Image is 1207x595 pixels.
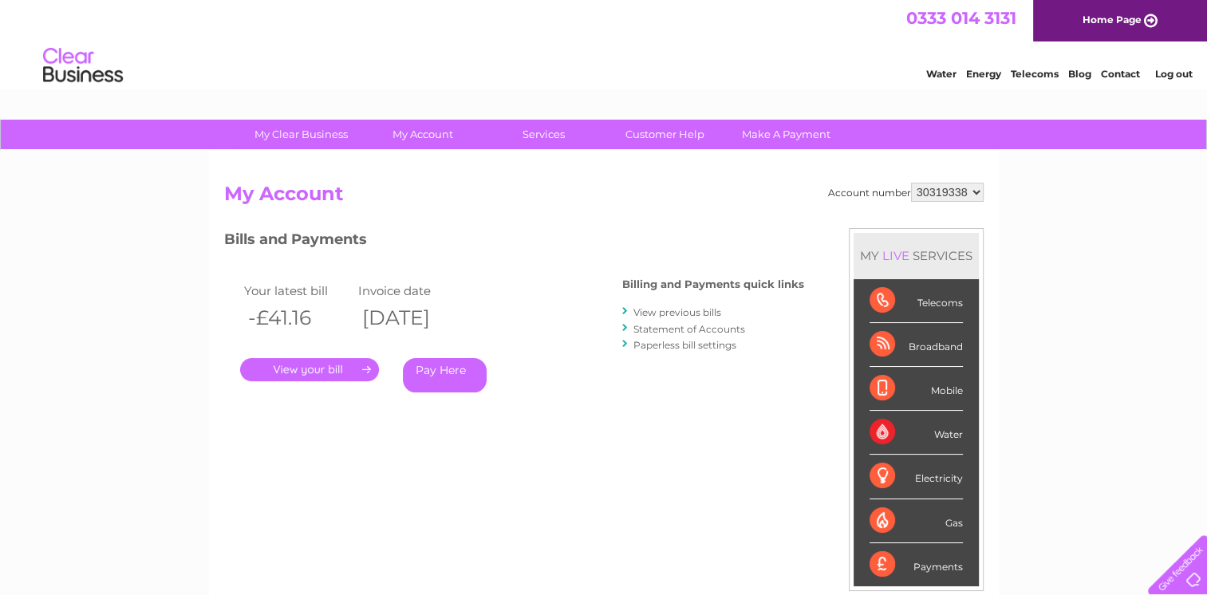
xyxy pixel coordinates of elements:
[720,120,852,149] a: Make A Payment
[870,411,963,455] div: Water
[1154,68,1192,80] a: Log out
[357,120,488,149] a: My Account
[870,455,963,498] div: Electricity
[354,280,469,301] td: Invoice date
[478,120,609,149] a: Services
[870,323,963,367] div: Broadband
[1068,68,1091,80] a: Blog
[224,183,984,213] h2: My Account
[240,301,355,334] th: -£41.16
[354,301,469,334] th: [DATE]
[227,9,981,77] div: Clear Business is a trading name of Verastar Limited (registered in [GEOGRAPHIC_DATA] No. 3667643...
[622,278,804,290] h4: Billing and Payments quick links
[926,68,957,80] a: Water
[599,120,731,149] a: Customer Help
[870,543,963,586] div: Payments
[828,183,984,202] div: Account number
[966,68,1001,80] a: Energy
[633,306,721,318] a: View previous bills
[240,280,355,301] td: Your latest bill
[870,367,963,411] div: Mobile
[633,323,745,335] a: Statement of Accounts
[870,499,963,543] div: Gas
[235,120,367,149] a: My Clear Business
[1011,68,1059,80] a: Telecoms
[42,41,124,90] img: logo.png
[879,248,913,263] div: LIVE
[403,358,487,392] a: Pay Here
[240,358,379,381] a: .
[633,339,736,351] a: Paperless bill settings
[870,279,963,323] div: Telecoms
[906,8,1016,28] a: 0333 014 3131
[1101,68,1140,80] a: Contact
[854,233,979,278] div: MY SERVICES
[224,228,804,256] h3: Bills and Payments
